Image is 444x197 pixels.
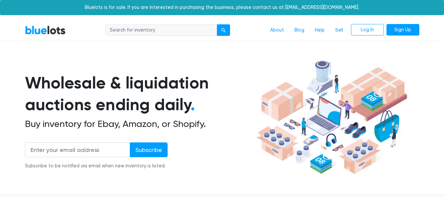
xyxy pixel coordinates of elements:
[265,24,289,37] a: About
[25,25,66,35] a: BlueLots
[25,72,254,116] h1: Wholesale & liquidation auctions ending daily
[310,24,330,37] a: Help
[25,118,254,130] h2: Buy inventory for Ebay, Amazon, or Shopify.
[105,24,217,36] input: Search for inventory
[25,162,168,170] div: Subscribe to be notified via email when new inventory is listed.
[191,95,195,114] span: .
[351,24,384,36] a: Log In
[386,24,419,36] a: Sign Up
[25,142,130,157] input: Enter your email address
[330,24,348,37] a: Sell
[289,24,310,37] a: Blog
[254,58,409,177] img: hero-ee84e7d0318cb26816c560f6b4441b76977f77a177738b4e94f68c95b2b83dbb.png
[130,142,168,157] input: Subscribe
